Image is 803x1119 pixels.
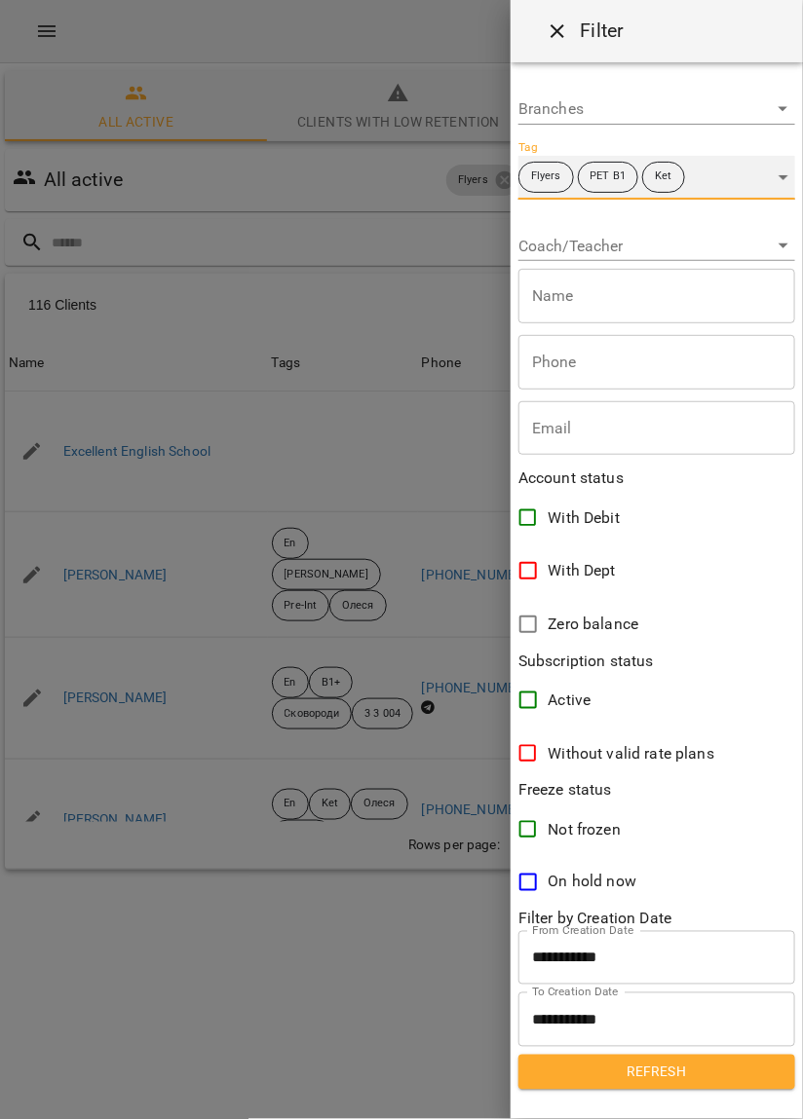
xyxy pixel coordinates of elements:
[518,1055,795,1090] button: Refresh
[549,742,715,765] span: Without valid rate plans
[549,818,621,841] span: Not frozen
[549,689,592,712] span: Active
[534,8,581,55] button: Close
[655,168,671,185] p: Ket
[549,613,639,636] span: Zero balance
[531,168,561,185] p: Flyers
[591,168,627,185] p: PET B1
[518,466,795,490] p: Account status
[549,559,616,582] span: With Dept
[534,1061,780,1084] span: Refresh
[518,778,795,802] p: Freeze status
[518,156,795,200] div: FlyersPET B1Ket
[581,16,625,46] h6: Filter
[549,871,637,894] span: On hold now
[518,650,795,673] p: Subscription status
[518,908,795,931] p: Filter by Creation Date
[518,141,538,153] label: Tag
[549,506,620,530] span: With Debit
